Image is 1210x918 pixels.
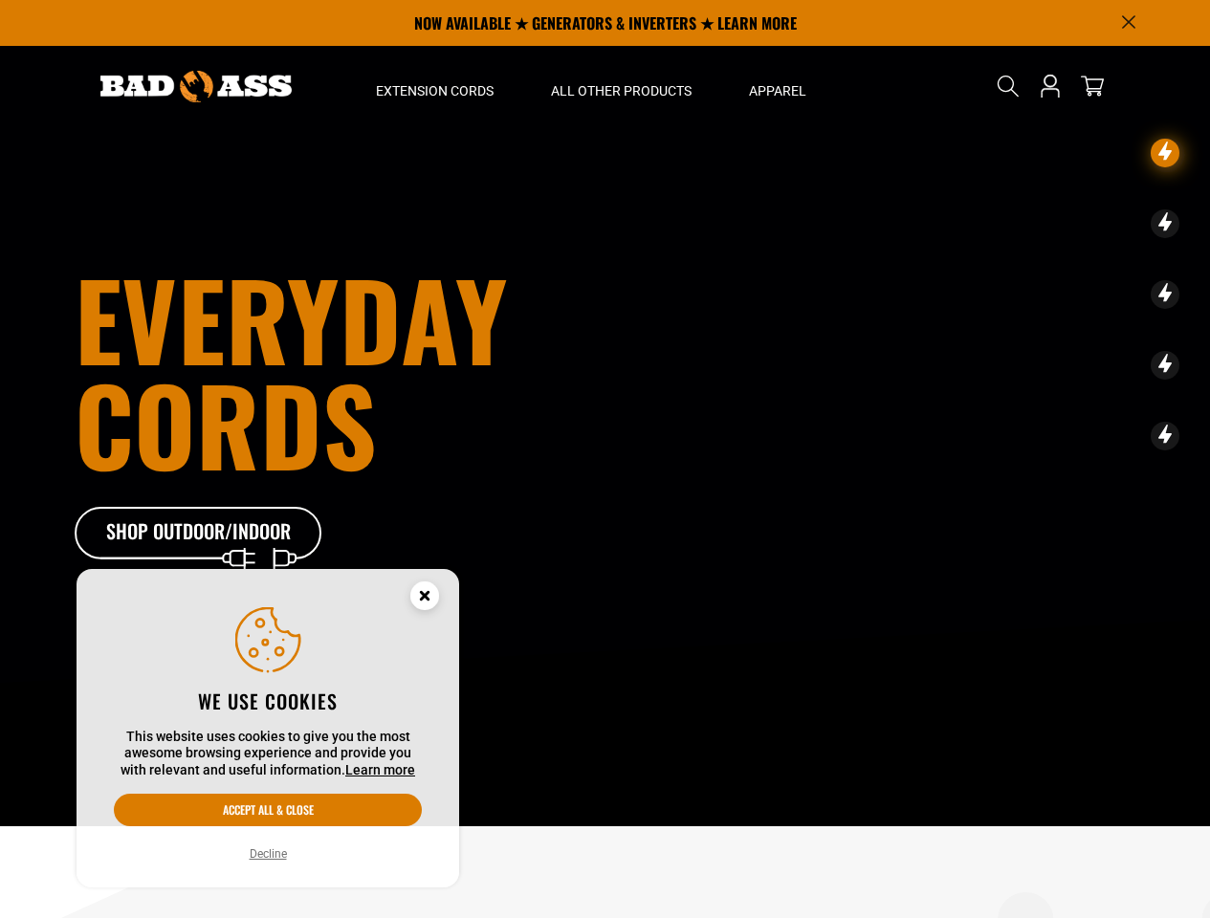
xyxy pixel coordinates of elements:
aside: Cookie Consent [77,569,459,888]
summary: All Other Products [522,46,720,126]
h2: We use cookies [114,688,422,713]
button: Decline [244,844,293,863]
span: All Other Products [551,82,692,99]
h1: Everyday cords [75,266,712,476]
summary: Search [993,71,1023,101]
p: This website uses cookies to give you the most awesome browsing experience and provide you with r... [114,729,422,779]
span: Apparel [749,82,806,99]
a: Shop Outdoor/Indoor [75,507,323,560]
summary: Extension Cords [347,46,522,126]
a: Learn more [345,762,415,777]
button: Accept all & close [114,794,422,826]
img: Bad Ass Extension Cords [100,71,292,102]
summary: Apparel [720,46,835,126]
span: Extension Cords [376,82,494,99]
